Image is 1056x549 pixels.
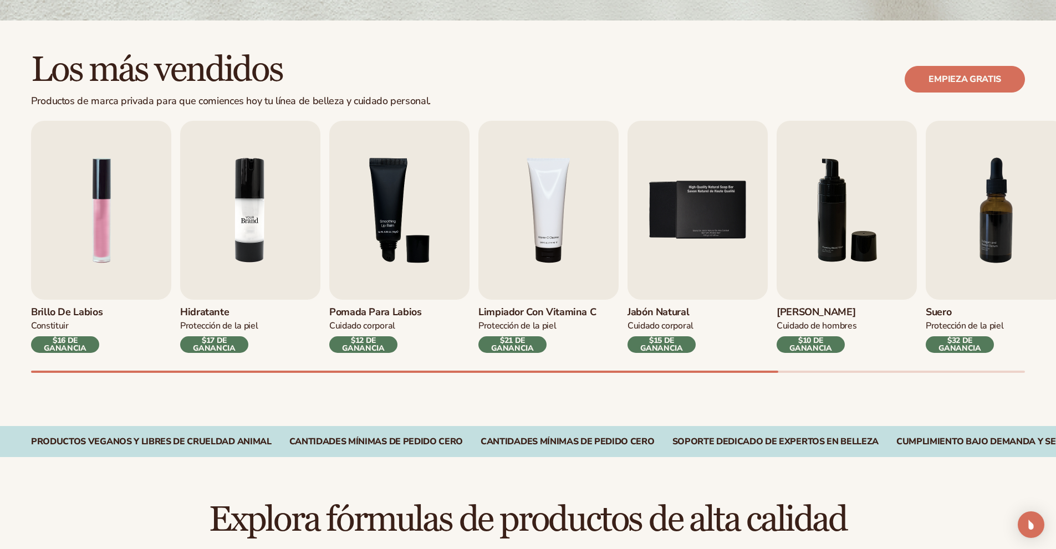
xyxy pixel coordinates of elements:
font: Cuidado de hombres [777,320,856,332]
font: Protección de la piel [926,320,1003,332]
a: 1 / 9 [31,121,171,353]
font: Explora fórmulas de productos de alta calidad [209,498,847,541]
a: 5 / 9 [628,121,768,353]
font: $15 DE GANANCIA [640,335,683,353]
font: Pomada para labios [329,305,422,319]
font: Cantidades mínimas de pedido cero [481,435,654,448]
a: 6 / 9 [777,121,917,353]
font: $10 DE GANANCIA [789,335,832,353]
font: Empieza gratis [929,73,1001,85]
a: Empieza gratis [905,66,1025,93]
font: Cantidades mínimas de pedido cero [289,435,463,448]
a: 4 / 9 [478,121,619,353]
font: Suero [926,305,951,319]
font: $12 DE GANANCIA [342,335,385,353]
font: Constituir [31,320,69,332]
a: 2 / 9 [180,121,320,353]
font: $17 DE GANANCIA [193,335,236,353]
font: Productos de marca privada para que comiences hoy tu línea de belleza y cuidado personal. [31,94,431,107]
font: Cuidado corporal [628,320,693,332]
font: Productos veganos y libres de crueldad animal [31,435,272,448]
font: [PERSON_NAME] [777,305,855,319]
a: 3 / 9 [329,121,470,353]
div: Open Intercom Messenger [1018,511,1044,538]
font: Hidratante [180,305,229,319]
font: Los más vendidos [31,48,283,91]
font: Cuidado corporal [329,320,395,332]
font: Protección de la piel [478,320,556,332]
font: Jabón natural [628,305,689,319]
font: Protección de la piel [180,320,258,332]
font: $21 DE GANANCIA [491,335,534,353]
font: $16 DE GANANCIA [44,335,86,353]
font: $32 DE GANANCIA [938,335,981,353]
img: Imagen 3 de Shopify [180,121,320,300]
font: Brillo de labios [31,305,103,319]
font: Limpiador con vitamina C [478,305,596,319]
font: Soporte dedicado de expertos en belleza [672,435,879,448]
